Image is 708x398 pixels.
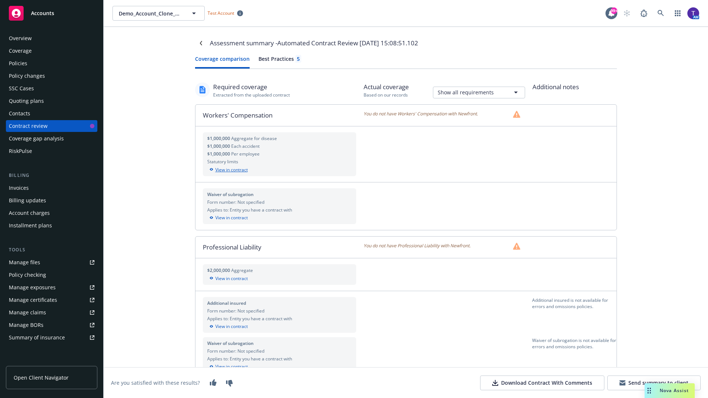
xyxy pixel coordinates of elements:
div: Billing updates [9,195,46,206]
a: Quoting plans [6,95,97,107]
button: Demo_Account_Clone_QA_CR_Tests_Client [112,6,205,21]
div: Manage BORs [9,319,44,331]
div: Extracted from the uploaded contract [213,92,290,98]
div: Policy checking [9,269,46,281]
a: Manage BORs [6,319,97,331]
span: You do not have Workers' Compensation with Newfront. [364,111,478,118]
a: RiskPulse [6,145,97,157]
span: Nova Assist [660,387,689,394]
button: Send summary to client [607,376,701,390]
div: RiskPulse [9,145,32,157]
a: Start snowing [619,6,634,21]
div: Policies [9,57,27,69]
div: Coverage [9,45,32,57]
span: Open Client Navigator [14,374,69,381]
div: Policy changes [9,70,45,82]
div: Quoting plans [9,95,44,107]
div: Waiver of subrogation [207,191,352,198]
div: Required coverage [213,82,290,92]
a: Manage files [6,256,97,268]
div: Applies to: Entity you have a contract with [207,315,352,322]
div: Waiver of subrogation is not available for errors and omissions policies. [532,337,616,373]
div: Send summary to client [619,379,688,387]
div: Waiver of subrogation [207,340,352,346]
div: Form number: Not specified [207,308,352,314]
div: Applies to: Entity you have a contract with [207,207,352,213]
a: Coverage gap analysis [6,133,97,144]
span: $1,000,000 [207,135,231,142]
span: Aggregate [231,267,253,273]
a: Invoices [6,182,97,194]
div: Additional insured [207,300,352,306]
a: Contacts [6,108,97,119]
div: Applies to: Entity you have a contract with [207,356,352,362]
a: Manage exposures [6,282,97,293]
img: photo [687,7,699,19]
a: Switch app [670,6,685,21]
a: Summary of insurance [6,332,97,343]
a: Policy checking [6,269,97,281]
button: Coverage comparison [195,55,250,69]
a: Search [653,6,668,21]
div: View in contract [207,167,352,173]
span: Statutory limits [207,158,238,165]
a: Policy changes [6,70,97,82]
a: Account charges [6,207,97,219]
div: Coverage gap analysis [9,133,64,144]
a: Installment plans [6,220,97,231]
a: Contract review [6,120,97,132]
span: $1,000,000 [207,151,231,157]
div: View in contract [207,275,352,282]
span: Test Account [208,10,234,16]
div: View in contract [207,214,352,221]
div: Account charges [9,207,50,219]
div: Contacts [9,108,30,119]
div: Are you satisfied with these results? [111,379,200,387]
div: Manage claims [9,307,46,318]
a: Report a Bug [636,6,651,21]
div: Tools [6,246,97,254]
a: Policies [6,57,97,69]
div: Manage files [9,256,40,268]
span: Aggregate for disease [231,135,277,142]
span: Test Account [205,9,246,17]
span: $2,000,000 [207,267,231,273]
div: Best Practices [258,55,301,63]
a: Accounts [6,3,97,24]
a: Navigate back [195,37,207,49]
span: You do not have Professional Liability with Newfront. [364,242,471,250]
span: Accounts [31,10,54,16]
span: Each accident [231,143,260,149]
div: Based on our records [364,92,409,98]
a: Manage claims [6,307,97,318]
span: Demo_Account_Clone_QA_CR_Tests_Client [119,10,183,17]
a: Overview [6,32,97,44]
div: Installment plans [9,220,52,231]
div: SSC Cases [9,83,34,94]
button: Nova Assist [645,383,695,398]
div: Contract review [9,120,48,132]
div: Assessment summary - Automated Contract Review [DATE] 15:08:51.102 [210,38,418,48]
div: Workers' Compensation [195,105,364,126]
a: Coverage [6,45,97,57]
span: $1,000,000 [207,143,231,149]
div: Additional insured is not available for errors and omissions policies. [532,297,616,333]
a: SSC Cases [6,83,97,94]
a: Billing updates [6,195,97,206]
div: Overview [9,32,32,44]
span: Per employee [231,151,260,157]
div: Additional notes [532,82,617,92]
div: Actual coverage [364,82,409,92]
div: Professional Liability [195,237,364,258]
div: View in contract [207,363,352,370]
div: Drag to move [645,383,654,398]
div: Billing [6,172,97,179]
div: 5 [297,55,300,63]
div: Form number: Not specified [207,199,352,205]
div: Manage exposures [9,282,56,293]
div: Form number: Not specified [207,348,352,354]
a: Manage certificates [6,294,97,306]
div: Download Contract With Comments [492,379,592,387]
div: Analytics hub [6,358,97,366]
